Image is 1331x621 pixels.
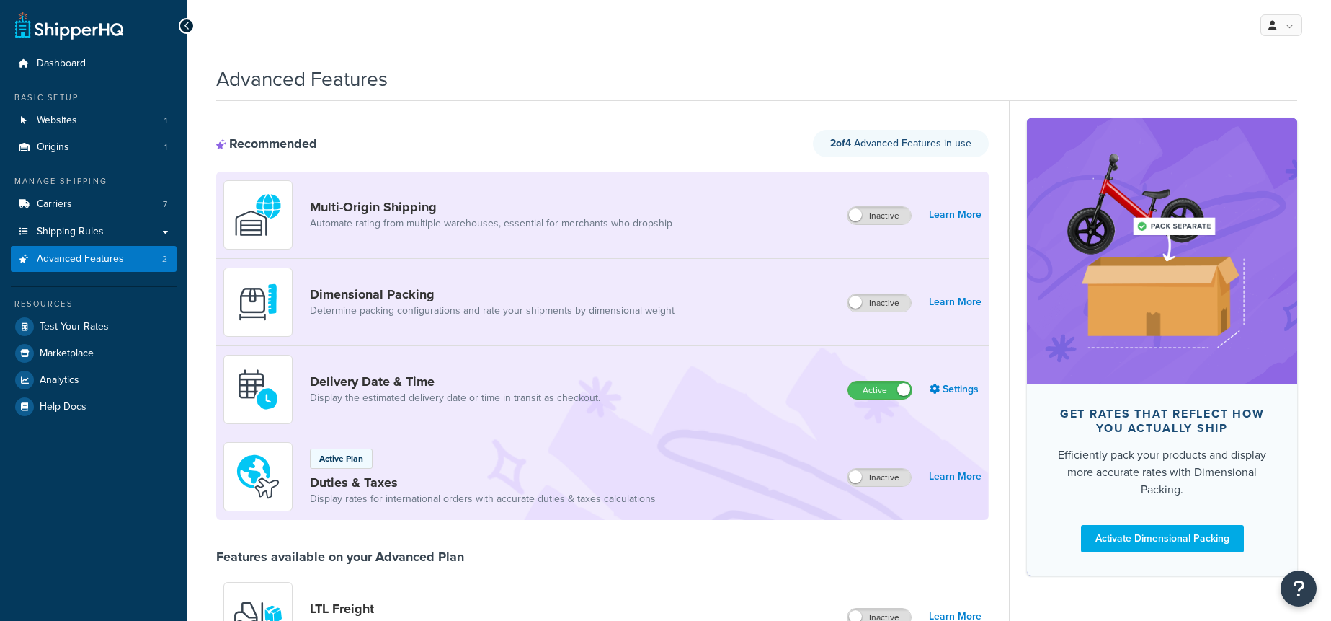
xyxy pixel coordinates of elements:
a: Carriers7 [11,191,177,218]
li: Carriers [11,191,177,218]
img: DTVBYsAAAAAASUVORK5CYII= [233,277,283,327]
img: WatD5o0RtDAAAAAElFTkSuQmCC [233,190,283,240]
span: 7 [163,198,167,211]
a: Multi-Origin Shipping [310,199,672,215]
img: icon-duo-feat-landed-cost-7136b061.png [233,452,283,502]
a: Learn More [929,205,981,225]
label: Inactive [847,294,911,312]
a: Automate rating from multiple warehouses, essential for merchants who dropship [310,216,672,231]
p: Active Plan [319,452,363,465]
div: Get rates that reflect how you actually ship [1050,407,1274,436]
img: gfkeb5ejjkALwAAAABJRU5ErkJggg== [233,364,283,415]
label: Inactive [847,469,911,486]
a: Learn More [929,467,981,487]
div: Manage Shipping [11,175,177,188]
h1: Advanced Features [216,65,388,93]
span: Origins [37,141,69,154]
strong: 2 of 4 [830,136,851,151]
a: Duties & Taxes [310,475,656,490]
li: Websites [11,107,177,134]
a: Websites1 [11,107,177,134]
a: Settings [930,379,981,400]
span: Test Your Rates [40,321,109,333]
a: Determine packing configurations and rate your shipments by dimensional weight [310,304,675,318]
span: Carriers [37,198,72,211]
div: Features available on your Advanced Plan [216,549,464,565]
span: Help Docs [40,401,86,413]
a: Display rates for international orders with accurate duties & taxes calculations [310,492,656,506]
span: 2 [162,253,167,265]
span: Analytics [40,374,79,387]
span: Advanced Features [37,253,124,265]
a: Test Your Rates [11,314,177,340]
span: Marketplace [40,348,94,360]
span: 1 [164,141,167,154]
span: Websites [37,115,77,127]
span: Advanced Features in use [830,136,971,151]
a: Display the estimated delivery date or time in transit as checkout. [310,391,600,405]
a: Help Docs [11,394,177,420]
img: feature-image-dim-d40ad3071a2b3c8e08177464837368e35600d3c5e73b18a22c1e4bb210dc32ac.png [1049,140,1276,362]
div: Efficiently pack your products and display more accurate rates with Dimensional Packing. [1050,446,1274,498]
li: Advanced Features [11,246,177,273]
a: Shipping Rules [11,219,177,245]
div: Recommended [216,136,317,151]
div: Basic Setup [11,92,177,104]
a: Dimensional Packing [310,286,675,302]
a: Activate Dimensional Packing [1081,525,1244,552]
span: Shipping Rules [37,226,104,238]
span: 1 [164,115,167,127]
a: Marketplace [11,340,177,366]
a: Analytics [11,367,177,393]
li: Origins [11,134,177,161]
a: Delivery Date & Time [310,374,600,389]
a: Learn More [929,292,981,312]
a: Origins1 [11,134,177,161]
a: Dashboard [11,50,177,77]
a: Advanced Features2 [11,246,177,273]
a: LTL Freight [310,601,607,617]
button: Open Resource Center [1281,571,1317,607]
div: Resources [11,298,177,310]
span: Dashboard [37,58,86,70]
label: Active [848,382,912,399]
label: Inactive [847,207,911,224]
